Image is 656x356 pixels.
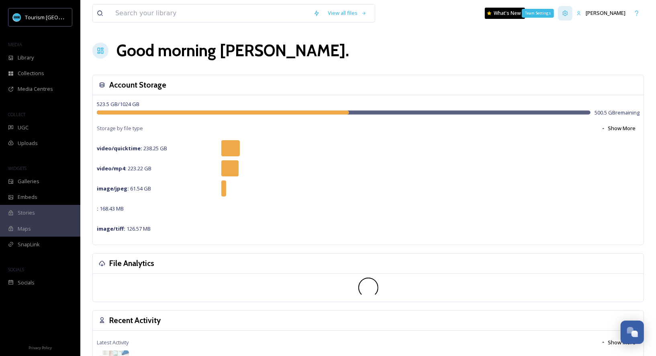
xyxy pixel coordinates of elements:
[586,9,625,16] span: [PERSON_NAME]
[13,13,21,21] img: tourism_nanaimo_logo.jpeg
[29,342,52,352] a: Privacy Policy
[25,13,97,21] span: Tourism [GEOGRAPHIC_DATA]
[621,321,644,344] button: Open Chat
[18,70,44,77] span: Collections
[97,165,127,172] strong: video/mp4 :
[8,266,24,272] span: SOCIALS
[111,4,309,22] input: Search your library
[595,109,640,117] span: 500.5 GB remaining
[8,41,22,47] span: MEDIA
[8,165,27,171] span: WIDGETS
[597,335,640,350] button: Show More
[97,185,129,192] strong: image/jpeg :
[97,125,143,132] span: Storage by file type
[522,9,554,18] div: Team Settings
[109,79,166,91] h3: Account Storage
[572,5,629,21] a: [PERSON_NAME]
[597,121,640,136] button: Show More
[8,111,25,117] span: COLLECT
[485,8,525,19] a: What's New
[18,54,34,61] span: Library
[558,6,572,20] a: Team Settings
[109,258,154,269] h3: File Analytics
[18,209,35,217] span: Stories
[97,339,129,346] span: Latest Activity
[18,85,53,93] span: Media Centres
[97,225,125,232] strong: image/tiff :
[97,185,151,192] span: 61.54 GB
[18,193,37,201] span: Embeds
[29,345,52,350] span: Privacy Policy
[18,279,35,286] span: Socials
[97,205,98,212] strong: :
[97,145,142,152] strong: video/quicktime :
[97,145,167,152] span: 238.25 GB
[97,100,139,108] span: 523.5 GB / 1024 GB
[18,124,29,131] span: UGC
[116,39,349,63] h1: Good morning [PERSON_NAME] .
[18,178,39,185] span: Galleries
[97,165,151,172] span: 223.22 GB
[109,315,161,326] h3: Recent Activity
[97,205,124,212] span: 168.43 MB
[18,241,40,248] span: SnapLink
[97,225,151,232] span: 126.57 MB
[324,5,371,21] a: View all files
[18,225,31,233] span: Maps
[18,139,38,147] span: Uploads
